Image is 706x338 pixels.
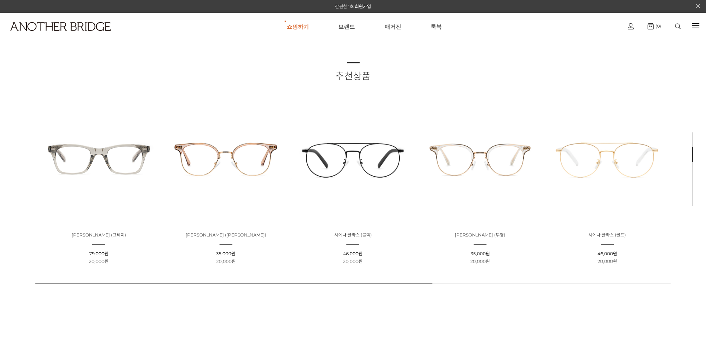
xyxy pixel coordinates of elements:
[338,13,355,40] a: 브랜드
[10,22,111,31] img: logo
[628,23,634,29] img: cart
[598,251,617,256] span: 46,000원
[675,24,681,29] img: search
[216,251,235,256] span: 35,000원
[335,70,371,82] span: 추천상품
[72,232,126,238] a: [PERSON_NAME] (그레이)
[588,232,626,238] a: 시에나 글라스 (골드)
[287,13,309,40] a: 쇼핑하기
[343,251,363,256] span: 46,000원
[4,22,110,49] a: logo
[470,259,490,264] span: 20,000원
[431,13,442,40] a: 룩북
[471,251,490,256] span: 35,000원
[648,23,661,29] a: (0)
[598,259,617,264] span: 20,000원
[385,13,401,40] a: 매거진
[654,24,661,29] span: (0)
[543,95,671,223] img: 시에나 글라스 (골드) - 세련된 골드 안경 이미지
[335,4,371,9] a: 간편한 1초 회원가입
[289,95,417,223] img: 시에나 글라스 - 블랙 안경 이미지
[334,232,372,238] a: 시에나 글라스 (블랙)
[216,259,236,264] span: 20,000원
[89,259,108,264] span: 20,000원
[89,251,108,256] span: 79,000원
[186,232,266,238] a: [PERSON_NAME] ([PERSON_NAME])
[417,95,544,223] img: 페이즐리 글라스 - 투명한 디자인의 안경 이미지
[455,232,505,238] a: [PERSON_NAME] (투명)
[343,259,363,264] span: 20,000원
[648,23,654,29] img: cart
